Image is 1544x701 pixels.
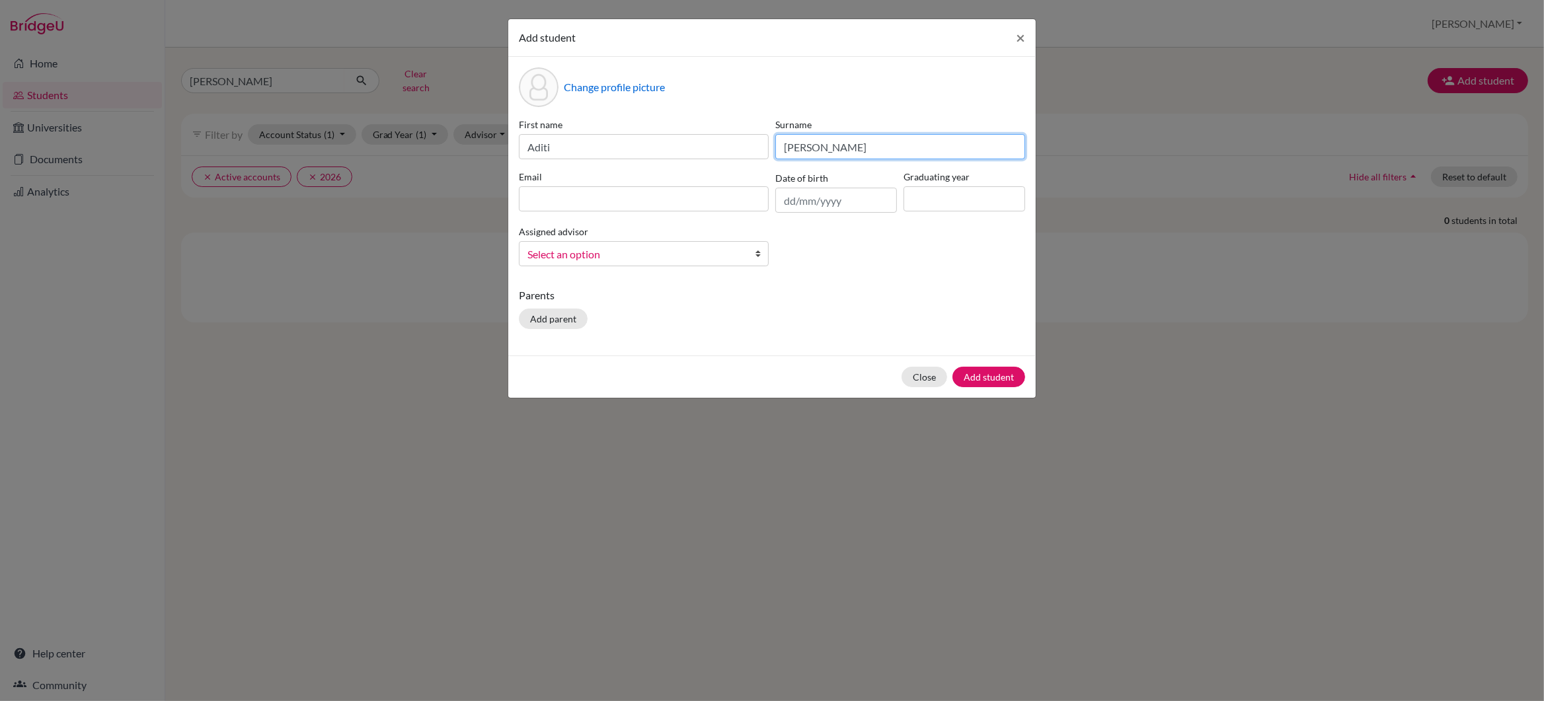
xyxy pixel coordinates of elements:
span: Add student [519,31,576,44]
div: Profile picture [519,67,559,107]
label: Date of birth [775,171,828,185]
label: Graduating year [904,170,1025,184]
button: Add parent [519,309,588,329]
button: Add student [952,367,1025,387]
label: First name [519,118,769,131]
p: Parents [519,287,1025,303]
button: Close [1005,19,1036,56]
label: Surname [775,118,1025,131]
span: Select an option [527,246,743,263]
input: dd/mm/yyyy [775,188,897,213]
label: Assigned advisor [519,225,588,239]
label: Email [519,170,769,184]
span: × [1016,28,1025,47]
button: Close [902,367,947,387]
